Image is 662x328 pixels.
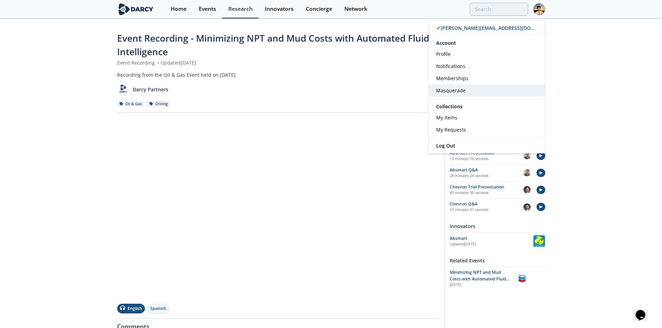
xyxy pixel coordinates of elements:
[117,59,440,66] div: Event Recording Updated [DATE]
[450,235,533,242] div: Absmart
[147,304,169,313] button: Spanish
[429,124,545,136] a: My Requests
[450,254,545,267] div: Related Events
[450,167,523,173] div: Absmart Q&A
[429,72,545,84] a: Memberships
[429,20,545,36] a: ✓[PERSON_NAME][EMAIL_ADDRESS][DOMAIN_NAME]
[533,3,545,15] img: Profile
[436,142,455,149] span: Log Out
[429,60,545,72] a: Notifications
[450,235,545,247] a: Absmart Updated[DATE] Absmart
[429,111,545,124] a: My Items
[516,272,528,285] img: Chevron
[228,6,253,12] div: Research
[523,203,531,211] img: 0796ef69-b90a-4e68-ba11-5d0191a10bb8
[523,169,531,176] img: f391ab45-d698-4384-b787-576124f63af6
[450,156,523,162] p: 13 minutes 16 seconds
[117,118,440,299] iframe: vimeo
[450,173,523,179] p: 28 minutes 24 seconds
[523,152,531,159] img: f391ab45-d698-4384-b787-576124f63af6
[156,59,161,66] span: •
[523,186,531,193] img: 0796ef69-b90a-4e68-ba11-5d0191a10bb8
[265,6,294,12] div: Innovators
[117,304,145,313] button: English
[436,51,451,57] span: Profile
[429,48,545,60] a: Profile
[436,63,465,69] span: Notifications
[450,269,510,288] span: Minimizing NPT and Mud Costs with Automated Fluids Intelligence
[436,75,468,82] span: Memberships
[533,235,545,247] img: Absmart
[117,101,145,107] div: Oil & Gas
[171,6,187,12] div: Home
[450,201,523,207] div: Chevron Q&A
[470,3,528,16] input: Advanced Search
[199,6,216,12] div: Events
[117,3,155,15] img: logo-wide.svg
[429,36,545,48] div: Account
[436,126,466,133] span: My Requests
[450,207,523,213] p: 53 minutes 31 seconds
[450,282,511,288] div: [DATE]
[117,71,440,78] div: Recording from the Oil & Gas Event held on [DATE]
[117,32,434,58] span: Event Recording - Minimizing NPT and Mud Costs with Automated Fluids Intelligence
[436,25,562,31] span: ✓ [PERSON_NAME][EMAIL_ADDRESS][DOMAIN_NAME]
[450,269,545,288] a: Minimizing NPT and Mud Costs with Automated Fluids Intelligence [DATE] Chevron
[429,84,545,96] a: Masquerade
[306,6,332,12] div: Concierge
[537,203,545,211] img: play-chapters.svg
[450,190,523,196] p: 45 minutes 36 seconds
[450,184,523,190] div: Chevron Trial Presentation
[537,186,545,194] img: play-chapters.svg
[344,6,367,12] div: Network
[537,151,545,160] img: play-chapters.svg
[633,300,655,321] iframe: chat widget
[436,87,466,94] span: Masquerade
[450,242,533,247] div: Updated [DATE]
[436,114,457,121] span: My Items
[429,102,545,111] div: Collections
[147,101,171,107] div: Drilling
[133,86,168,93] p: Darcy Partners
[537,169,545,177] img: play-chapters.svg
[450,220,545,232] div: Innovators
[429,138,545,153] a: Log Out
